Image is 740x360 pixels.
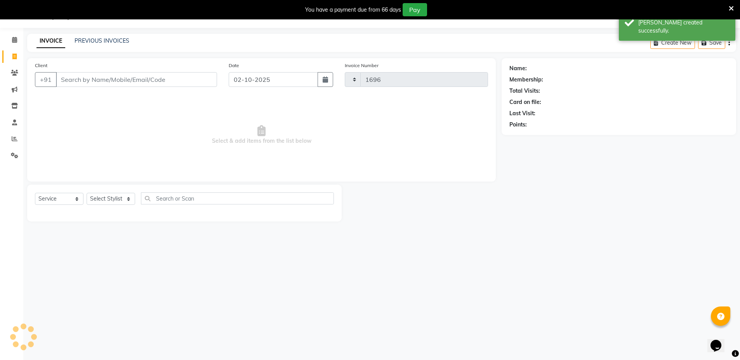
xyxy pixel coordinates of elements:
iframe: chat widget [707,329,732,352]
label: Date [229,62,239,69]
input: Search or Scan [141,192,334,204]
div: Name: [509,64,527,73]
button: Save [698,37,725,49]
div: You have a payment due from 66 days [305,6,401,14]
button: Pay [403,3,427,16]
div: Bill created successfully. [638,19,730,35]
button: Create New [650,37,695,49]
div: Total Visits: [509,87,540,95]
div: Card on file: [509,98,541,106]
div: Last Visit: [509,109,535,118]
input: Search by Name/Mobile/Email/Code [56,72,217,87]
a: PREVIOUS INVOICES [75,37,129,44]
label: Client [35,62,47,69]
a: INVOICE [36,34,65,48]
div: Points: [509,121,527,129]
div: Membership: [509,76,543,84]
label: Invoice Number [345,62,379,69]
span: Select & add items from the list below [35,96,488,174]
button: +91 [35,72,57,87]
